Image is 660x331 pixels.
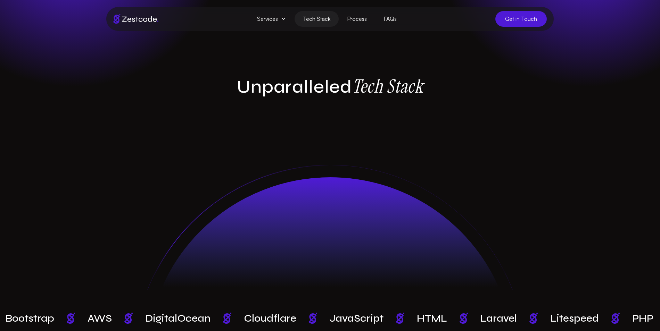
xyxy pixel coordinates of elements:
a: FAQs [375,11,405,27]
a: Process [339,11,375,27]
div: Cloudflare [244,312,296,324]
strong: Tech Stack [352,74,423,98]
div: JavaScript [330,312,383,324]
div: AWS [88,312,112,324]
div: HTML [417,312,447,324]
div: PHP [632,312,653,324]
div: Litespeed [550,312,599,324]
img: Brand logo of zestcode digital [113,14,158,24]
span: Services [249,11,295,27]
a: Tech Stack [295,11,339,27]
div: Laravel [480,312,517,324]
a: Get in Touch [495,11,547,27]
h1: Unparalleled [213,75,447,98]
div: Bootstrap [6,312,54,324]
div: DigitalOcean [145,312,211,324]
